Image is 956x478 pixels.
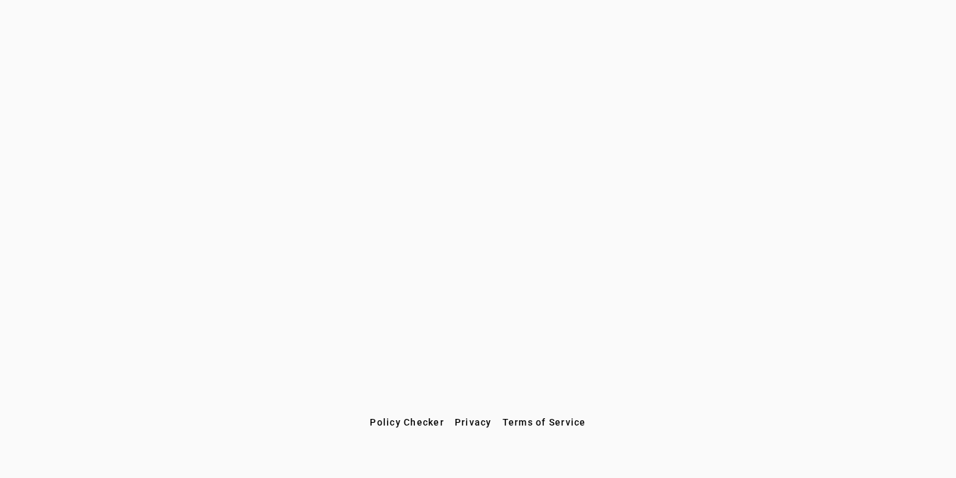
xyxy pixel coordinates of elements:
[370,417,444,428] span: Policy Checker
[449,410,497,434] button: Privacy
[455,417,492,428] span: Privacy
[503,417,586,428] span: Terms of Service
[364,410,449,434] button: Policy Checker
[497,410,592,434] button: Terms of Service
